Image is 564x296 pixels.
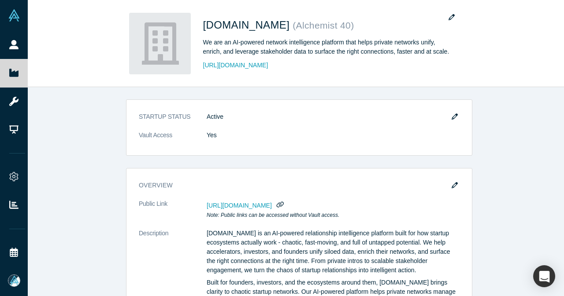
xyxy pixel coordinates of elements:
[203,38,450,56] div: We are an AI-powered network intelligence platform that helps private networks unify, enrich, and...
[129,13,191,74] img: Network.app's Logo
[8,9,20,22] img: Alchemist Vault Logo
[139,181,447,190] h3: overview
[207,112,460,121] dd: Active
[207,212,339,218] em: Note: Public links can be accessed without Vault access.
[203,19,293,31] span: [DOMAIN_NAME]
[207,202,272,209] span: [URL][DOMAIN_NAME]
[293,20,354,30] small: ( Alchemist 40 )
[207,131,460,140] dd: Yes
[139,112,207,131] dt: STARTUP STATUS
[8,274,20,287] img: Mia Scott's Account
[203,61,268,70] a: [URL][DOMAIN_NAME]
[207,229,460,275] p: [DOMAIN_NAME] is an AI-powered relationship intelligence platform built for how startup ecosystem...
[139,199,167,208] span: Public Link
[139,131,207,149] dt: Vault Access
